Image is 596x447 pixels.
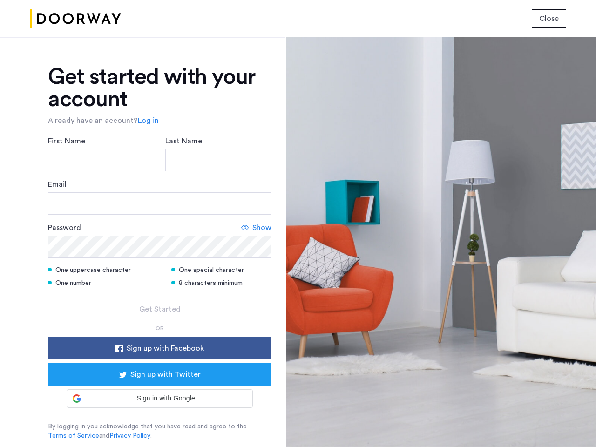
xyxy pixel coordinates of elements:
a: Privacy Policy [109,431,150,440]
span: Sign up with Facebook [127,343,204,354]
span: Already have an account? [48,117,138,124]
label: Email [48,179,67,190]
span: Get Started [139,304,181,315]
span: Close [539,13,559,24]
button: button [48,298,271,320]
p: By logging in you acknowledge that you have read and agree to the and . [48,422,271,440]
div: One uppercase character [48,265,160,275]
span: Sign in with Google [85,393,247,403]
label: Password [48,222,81,233]
img: logo [30,1,121,36]
button: button [532,9,566,28]
button: button [48,363,271,386]
label: Last Name [165,135,202,147]
label: First Name [48,135,85,147]
a: Log in [138,115,159,126]
span: Sign up with Twitter [130,369,201,380]
div: Sign in with Google [67,389,253,408]
span: Show [252,222,271,233]
a: Terms of Service [48,431,99,440]
span: or [156,325,164,331]
div: 8 characters minimum [171,278,271,288]
button: button [48,337,271,359]
div: One special character [171,265,271,275]
div: One number [48,278,160,288]
h1: Get started with your account [48,66,271,110]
